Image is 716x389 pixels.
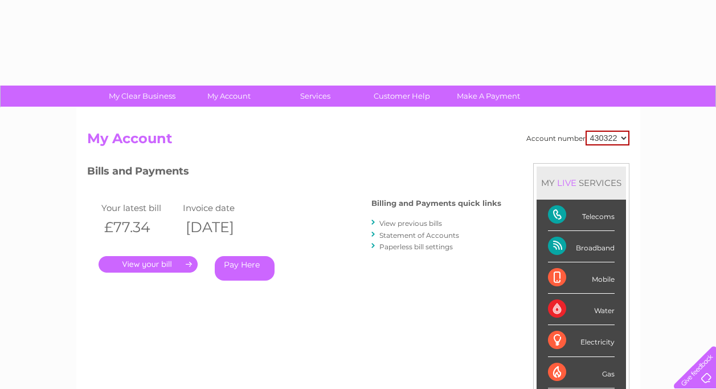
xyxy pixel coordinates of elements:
[87,163,501,183] h3: Bills and Payments
[441,86,535,107] a: Make A Payment
[379,231,459,240] a: Statement of Accounts
[526,131,629,145] div: Account number
[548,357,615,388] div: Gas
[355,86,449,107] a: Customer Help
[548,325,615,356] div: Electricity
[180,216,262,239] th: [DATE]
[99,216,181,239] th: £77.34
[548,262,615,294] div: Mobile
[371,199,501,208] h4: Billing and Payments quick links
[379,219,442,228] a: View previous bills
[99,200,181,216] td: Your latest bill
[555,177,579,188] div: LIVE
[87,131,629,152] h2: My Account
[548,231,615,262] div: Broadband
[182,86,276,107] a: My Account
[537,167,626,199] div: MY SERVICES
[215,256,275,281] a: Pay Here
[379,242,453,251] a: Paperless bill settings
[180,200,262,216] td: Invoice date
[268,86,362,107] a: Services
[95,86,189,107] a: My Clear Business
[548,200,615,231] div: Telecoms
[548,294,615,325] div: Water
[99,256,198,273] a: .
